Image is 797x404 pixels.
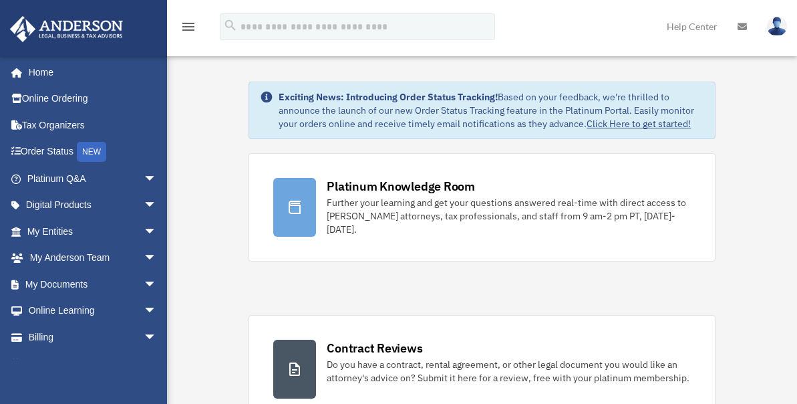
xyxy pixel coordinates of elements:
a: Digital Productsarrow_drop_down [9,192,177,219]
span: arrow_drop_down [144,165,170,193]
strong: Exciting News: Introducing Order Status Tracking! [279,91,498,103]
a: Billingarrow_drop_down [9,324,177,350]
div: Based on your feedback, we're thrilled to announce the launch of our new Order Status Tracking fe... [279,90,703,130]
img: User Pic [767,17,787,36]
a: Platinum Q&Aarrow_drop_down [9,165,177,192]
span: arrow_drop_down [144,218,170,245]
a: Events Calendar [9,350,177,377]
a: My Documentsarrow_drop_down [9,271,177,298]
div: Platinum Knowledge Room [327,178,475,195]
i: search [223,18,238,33]
a: Platinum Knowledge Room Further your learning and get your questions answered real-time with dire... [249,153,715,262]
a: My Anderson Teamarrow_drop_down [9,245,177,272]
a: Click Here to get started! [587,118,691,130]
a: Online Ordering [9,86,177,112]
a: menu [180,23,196,35]
i: menu [180,19,196,35]
div: Further your learning and get your questions answered real-time with direct access to [PERSON_NAM... [327,196,690,236]
a: Tax Organizers [9,112,177,138]
a: Online Learningarrow_drop_down [9,298,177,324]
div: Do you have a contract, rental agreement, or other legal document you would like an attorney's ad... [327,358,690,385]
img: Anderson Advisors Platinum Portal [6,16,127,42]
span: arrow_drop_down [144,298,170,325]
span: arrow_drop_down [144,192,170,219]
div: NEW [77,142,106,162]
div: Contract Reviews [327,340,422,357]
a: Order StatusNEW [9,138,177,166]
span: arrow_drop_down [144,324,170,351]
span: arrow_drop_down [144,245,170,272]
a: Home [9,59,170,86]
span: arrow_drop_down [144,271,170,298]
a: My Entitiesarrow_drop_down [9,218,177,245]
